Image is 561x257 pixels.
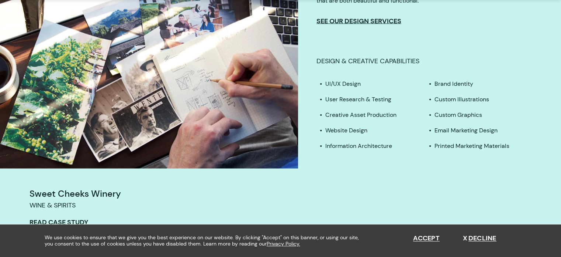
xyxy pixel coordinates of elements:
a: Privacy Policy. [267,241,300,247]
a: Read Case Study [30,218,88,226]
li: Information Architecture [325,142,429,151]
span: We use cookies to ensure that we give you the best experience on our website. By clicking "Accept... [45,234,366,247]
li: Custom Illustrations [434,95,538,104]
p: Design & Creative Capabilities [316,56,537,66]
button: Decline [463,234,496,243]
h4: Sweet Cheeks Winery [30,187,280,200]
li: UI/UX Design [325,80,429,88]
a: See our Design Services [316,17,401,25]
li: Email Marketing Design [434,126,538,135]
li: Custom Graphics [434,111,538,119]
p: Wine & Spirits [30,200,280,210]
li: User Research & Testing [325,95,429,104]
button: Accept [413,234,440,243]
li: Brand Identity [434,80,538,88]
li: Website Design [325,126,429,135]
li: Printed Marketing Materials [434,142,538,151]
li: Creative Asset Production [325,111,429,119]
